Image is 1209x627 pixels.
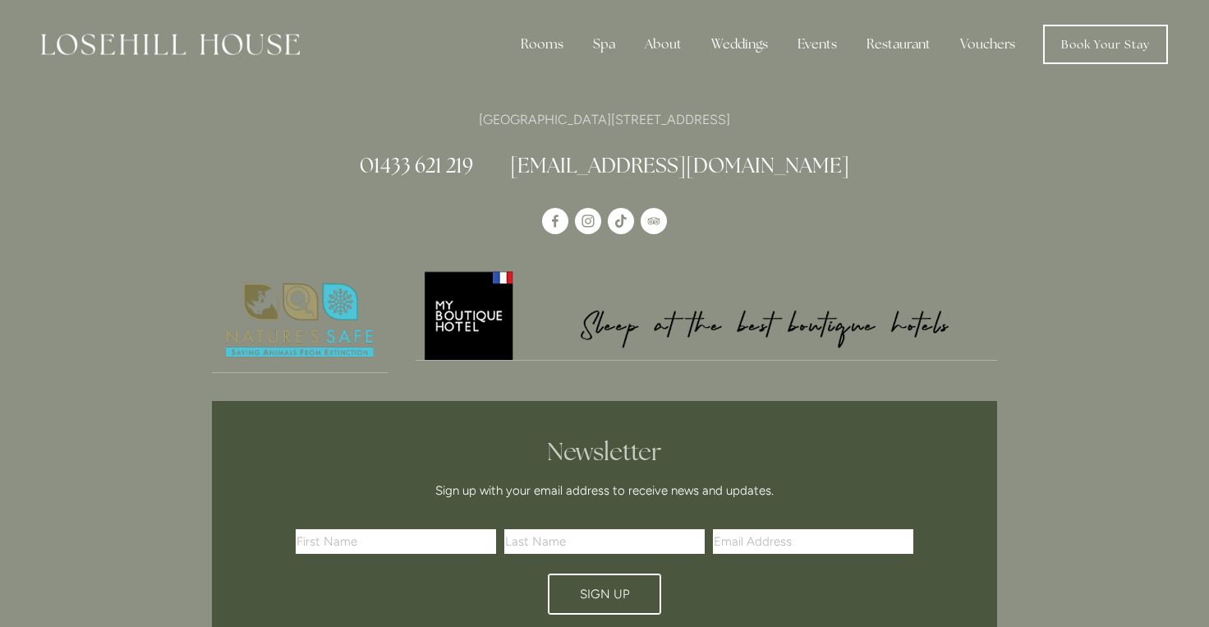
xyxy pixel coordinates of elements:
div: Spa [580,28,628,61]
a: Book Your Stay [1043,25,1168,64]
a: Vouchers [947,28,1028,61]
a: Losehill House Hotel & Spa [542,208,568,234]
a: Instagram [575,208,601,234]
a: 01433 621 219 [360,152,473,178]
a: TripAdvisor [641,208,667,234]
img: Nature's Safe - Logo [212,269,388,372]
div: Events [784,28,850,61]
a: Nature's Safe - Logo [212,269,388,373]
a: [EMAIL_ADDRESS][DOMAIN_NAME] [510,152,849,178]
input: First Name [296,529,496,554]
h2: Newsletter [301,437,908,467]
div: Rooms [508,28,577,61]
div: Restaurant [853,28,944,61]
input: Last Name [504,529,705,554]
p: Sign up with your email address to receive news and updates. [301,481,908,500]
img: Losehill House [41,34,300,55]
input: Email Address [713,529,913,554]
p: [GEOGRAPHIC_DATA][STREET_ADDRESS] [212,108,997,131]
span: Sign Up [580,587,630,602]
div: About [632,28,695,61]
img: My Boutique Hotel - Logo [416,269,998,360]
button: Sign Up [548,574,661,615]
a: TikTok [608,208,634,234]
div: Weddings [698,28,781,61]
